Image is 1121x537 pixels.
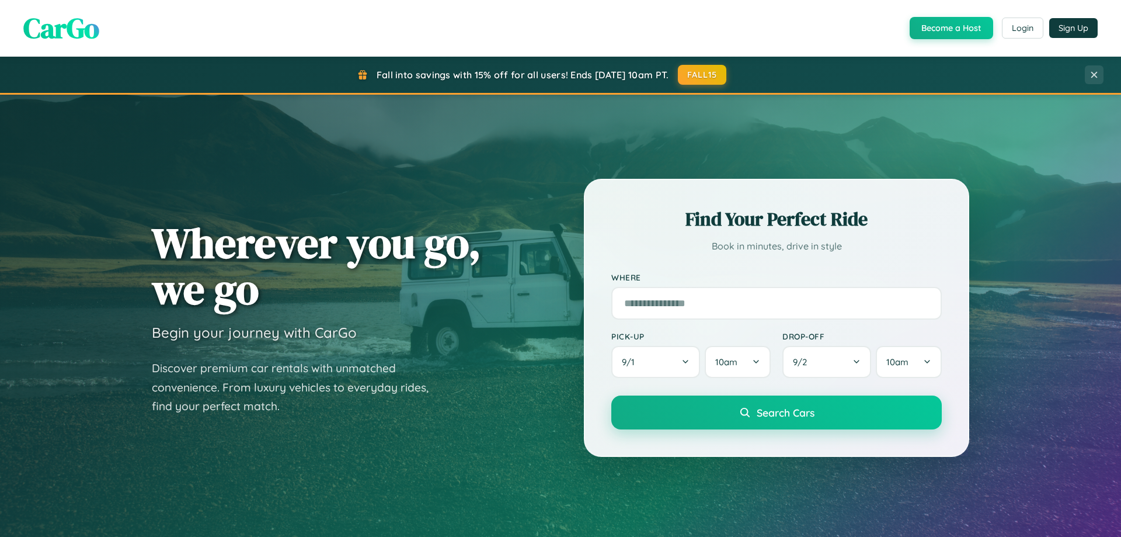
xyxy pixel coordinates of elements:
[782,346,871,378] button: 9/2
[611,396,942,429] button: Search Cars
[611,346,700,378] button: 9/1
[876,346,942,378] button: 10am
[757,406,814,419] span: Search Cars
[1049,18,1098,38] button: Sign Up
[886,356,908,368] span: 10am
[782,331,942,341] label: Drop-off
[611,238,942,255] p: Book in minutes, drive in style
[678,65,727,85] button: FALL15
[377,69,669,81] span: Fall into savings with 15% off for all users! Ends [DATE] 10am PT.
[611,272,942,282] label: Where
[910,17,993,39] button: Become a Host
[611,331,771,341] label: Pick-up
[705,346,771,378] button: 10am
[793,356,813,368] span: 9 / 2
[152,324,357,341] h3: Begin your journey with CarGo
[611,206,942,232] h2: Find Your Perfect Ride
[622,356,640,368] span: 9 / 1
[1002,18,1043,39] button: Login
[23,9,99,47] span: CarGo
[152,359,444,416] p: Discover premium car rentals with unmatched convenience. From luxury vehicles to everyday rides, ...
[715,356,737,368] span: 10am
[152,220,481,312] h1: Wherever you go, we go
